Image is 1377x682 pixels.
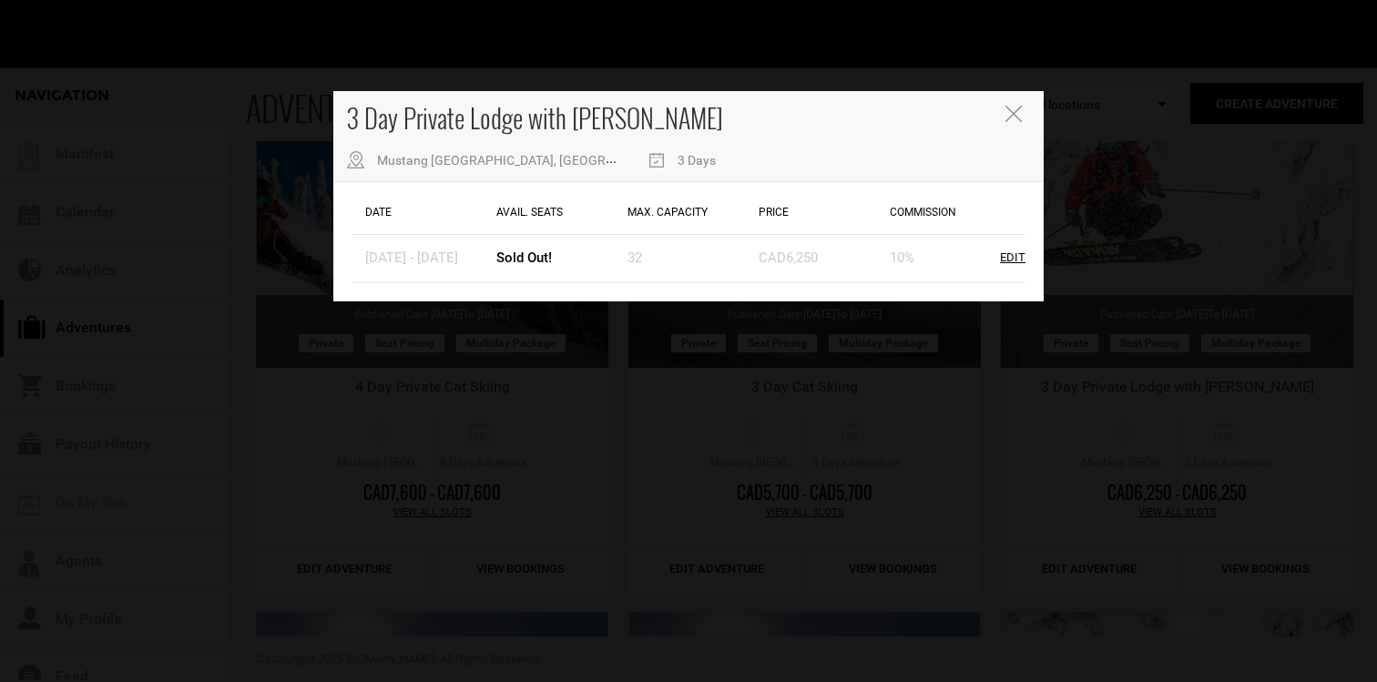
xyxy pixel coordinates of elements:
span: Mustang [GEOGRAPHIC_DATA], [GEOGRAPHIC_DATA], [GEOGRAPHIC_DATA], [GEOGRAPHIC_DATA], [GEOGRAPHIC_D... [377,153,1067,168]
div: Avail. Seats [492,191,623,234]
span: 3 Day Private Lodge with [PERSON_NAME] [347,99,723,137]
div: Edit [1000,249,1025,267]
div: CAD6,250 [759,249,818,268]
span: 3 Days [678,153,716,168]
div: 32 [627,249,642,268]
button: Close [1005,106,1025,125]
div: [DATE] - [DATE] [365,249,458,268]
div: 10% [890,249,914,268]
div: Commission [885,191,1016,234]
div: Max. Capacity [623,191,754,234]
abc: Sold Out! [496,249,552,266]
div: Price [754,191,885,234]
div: Date [361,191,492,234]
